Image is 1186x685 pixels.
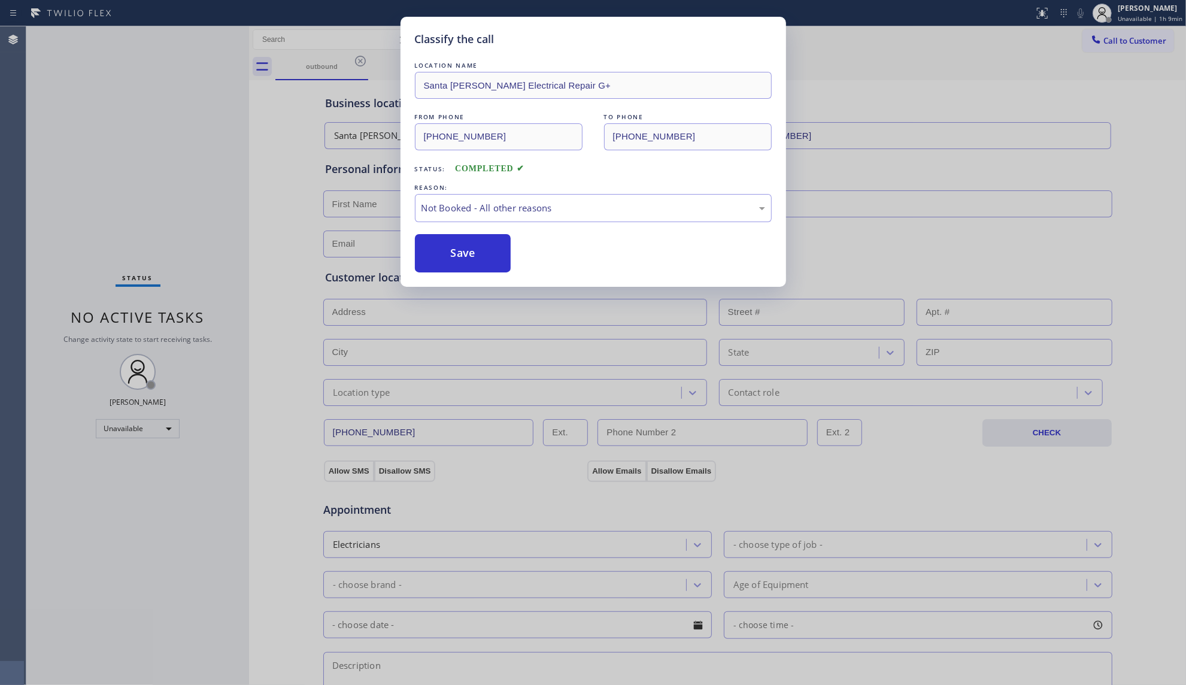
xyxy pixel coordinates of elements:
button: Save [415,234,511,272]
span: Status: [415,165,446,173]
div: REASON: [415,181,772,194]
div: FROM PHONE [415,111,583,123]
input: From phone [415,123,583,150]
h5: Classify the call [415,31,495,47]
span: COMPLETED [455,164,524,173]
div: LOCATION NAME [415,59,772,72]
div: Not Booked - All other reasons [421,201,765,215]
input: To phone [604,123,772,150]
div: TO PHONE [604,111,772,123]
